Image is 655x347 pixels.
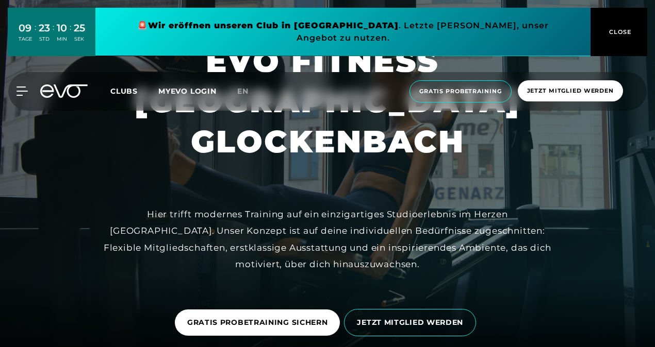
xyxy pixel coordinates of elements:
[19,36,32,43] div: TAGE
[187,317,328,328] span: GRATIS PROBETRAINING SICHERN
[110,86,138,96] span: Clubs
[74,21,85,36] div: 25
[607,27,632,37] span: CLOSE
[237,85,261,97] a: en
[515,80,626,102] a: Jetzt Mitglied werden
[57,21,67,36] div: 10
[175,302,345,343] a: GRATIS PROBETRAINING SICHERN
[53,22,54,49] div: :
[110,86,158,96] a: Clubs
[35,22,36,49] div: :
[95,206,560,272] div: Hier trifft modernes Training auf ein einzigartiges Studioerlebnis im Herzen [GEOGRAPHIC_DATA]. U...
[357,317,463,328] span: JETZT MITGLIED WERDEN
[591,8,647,56] button: CLOSE
[19,21,32,36] div: 09
[39,36,50,43] div: STD
[344,301,480,344] a: JETZT MITGLIED WERDEN
[158,86,217,96] a: MYEVO LOGIN
[57,36,67,43] div: MIN
[527,86,614,95] span: Jetzt Mitglied werden
[237,86,249,96] span: en
[70,22,71,49] div: :
[419,87,502,96] span: Gratis Probetraining
[74,36,85,43] div: SEK
[406,80,515,102] a: Gratis Probetraining
[39,21,50,36] div: 23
